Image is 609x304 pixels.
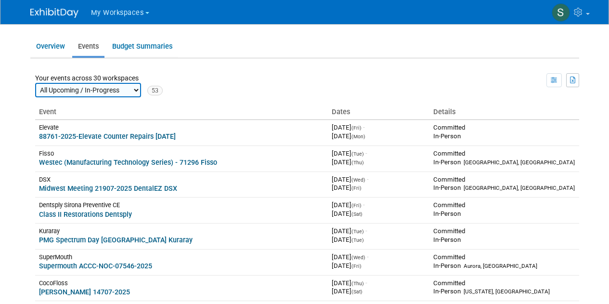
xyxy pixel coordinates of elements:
div: Committed [433,149,575,158]
div: Committed [433,227,575,236]
td: [DATE] [328,145,429,172]
i: Export to Spreadsheet (.csv) [570,77,576,83]
div: [DATE] [332,184,426,192]
div: Committed [433,201,575,210]
span: - [365,150,367,157]
span: (Wed) [351,254,365,261]
div: In-Person [433,158,575,167]
span: 53 [147,86,163,95]
div: [DATE] [332,236,426,244]
div: [DATE] [332,287,426,296]
span: [GEOGRAPHIC_DATA], [GEOGRAPHIC_DATA] [464,185,575,191]
span: - [367,253,369,261]
a: Events [72,37,104,56]
a: 88761-2025-Elevate Counter Repairs [DATE] [39,132,176,140]
span: (Fri) [351,125,362,131]
div: [DATE] [332,262,426,270]
div: DSX [39,175,324,184]
span: - [363,201,365,209]
a: Midwest Meeting 21907-2025 DentalEZ DSX [39,185,177,192]
a: [PERSON_NAME] 14707-2025 [39,288,130,296]
div: In-Person [433,287,575,296]
span: (Fri) [351,185,362,191]
span: (Tue) [351,228,364,235]
span: - [365,279,367,287]
span: Aurora, [GEOGRAPHIC_DATA] [464,263,537,269]
span: (Fri) [351,202,362,209]
td: [DATE] [328,172,429,198]
img: Sam Murphy [552,3,570,22]
span: - [365,227,367,235]
div: Your events across 30 workspaces [35,73,163,97]
td: [DATE] [328,275,429,301]
img: ExhibitDay [30,8,78,18]
div: SuperMouth [39,253,324,261]
div: Committed [433,279,575,288]
div: [DATE] [332,210,426,218]
a: Westec (Manufacturing Technology Series) - 71296 Fisso [39,159,217,166]
span: (Tue) [351,151,364,157]
div: Committed [433,253,575,262]
div: Committed [433,175,575,184]
td: [DATE] [328,224,429,250]
a: Class II Restorations Dentsply [39,211,132,218]
span: My Workspaces [91,9,144,17]
div: Committed [433,123,575,132]
span: [US_STATE], [GEOGRAPHIC_DATA] [464,288,550,295]
td: [DATE] [328,249,429,275]
a: Budget Summaries [106,37,178,56]
div: In-Person [433,210,575,218]
div: Kuraray [39,227,324,235]
span: (Tue) [351,237,364,243]
span: - [367,176,369,183]
a: PMG Spectrum Day [GEOGRAPHIC_DATA] Kuraray [39,236,193,244]
div: [DATE] [332,132,426,141]
div: In-Person [433,132,575,141]
div: [DATE] [332,158,426,167]
div: In-Person [433,262,575,270]
td: [DATE] [328,198,429,224]
div: Fisso [39,149,324,158]
span: (Fri) [351,263,362,269]
div: In-Person [433,184,575,192]
td: [DATE] [328,120,429,146]
span: [GEOGRAPHIC_DATA], [GEOGRAPHIC_DATA] [464,159,575,166]
span: (Sat) [351,289,363,295]
a: Supermouth ACCC-NOC-07546-2025 [39,262,152,270]
span: (Thu) [351,159,364,166]
span: (Thu) [351,280,364,287]
span: (Wed) [351,177,365,183]
a: Overview [30,37,70,56]
span: - [363,124,365,131]
div: In-Person [433,236,575,244]
div: Elevate [39,123,324,132]
span: (Mon) [351,133,365,140]
span: (Sat) [351,211,363,217]
div: CocoFloss [39,279,324,287]
div: Dentsply Sirona Preventive CE [39,201,324,209]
